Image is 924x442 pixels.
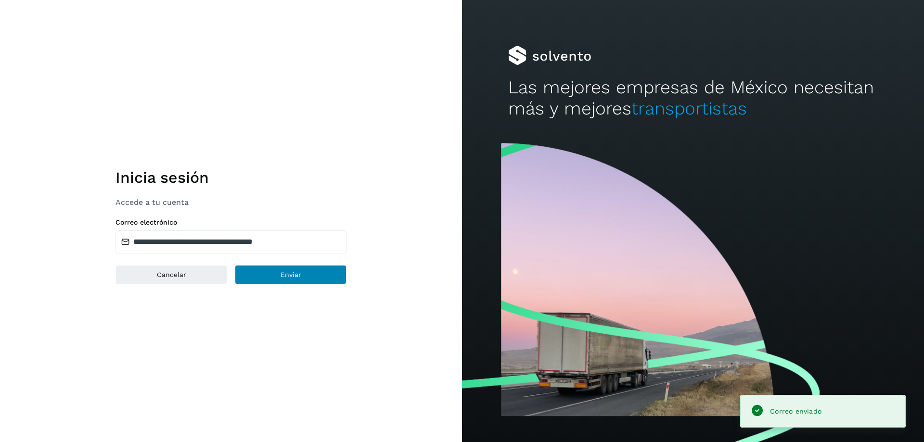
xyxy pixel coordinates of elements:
span: transportistas [631,98,747,119]
h1: Inicia sesión [115,168,346,187]
h2: Las mejores empresas de México necesitan más y mejores [508,77,878,120]
label: Correo electrónico [115,218,346,227]
span: Cancelar [157,271,186,278]
button: Enviar [235,265,346,284]
p: Accede a tu cuenta [115,198,346,207]
span: Enviar [281,271,301,278]
span: Correo enviado [770,407,821,415]
button: Cancelar [115,265,227,284]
